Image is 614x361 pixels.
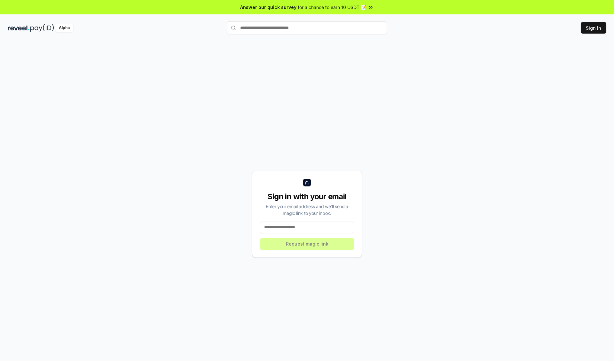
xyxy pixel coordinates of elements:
img: pay_id [30,24,54,32]
img: reveel_dark [8,24,29,32]
div: Alpha [55,24,73,32]
img: logo_small [303,179,311,186]
button: Sign In [581,22,606,34]
span: Answer our quick survey [240,4,296,11]
span: for a chance to earn 10 USDT 📝 [298,4,366,11]
div: Sign in with your email [260,192,354,202]
div: Enter your email address and we’ll send a magic link to your inbox. [260,203,354,216]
